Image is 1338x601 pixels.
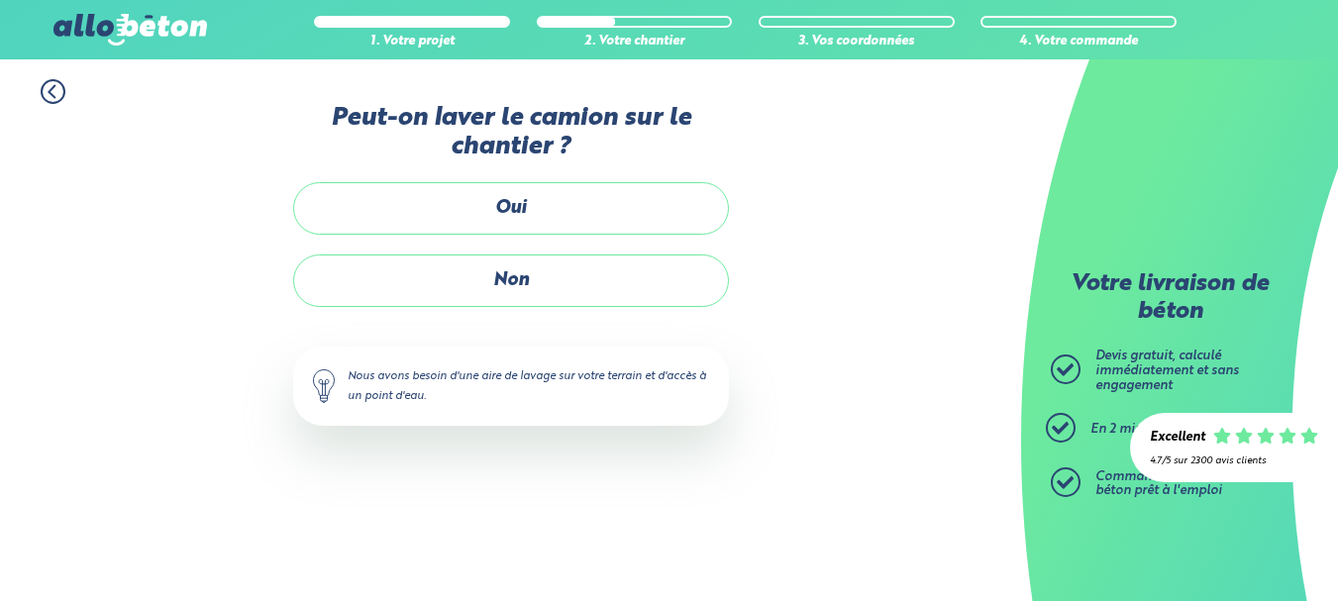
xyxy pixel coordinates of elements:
div: Nous avons besoin d'une aire de lavage sur votre terrain et d'accès à un point d'eau. [293,347,729,426]
label: Peut-on laver le camion sur le chantier ? [293,104,729,162]
div: 2. Votre chantier [537,35,733,50]
iframe: Help widget launcher [1162,524,1316,579]
img: allobéton [53,14,206,46]
div: 3. Vos coordonnées [759,35,955,50]
label: Oui [293,182,729,235]
div: 1. Votre projet [314,35,510,50]
label: Non [293,254,729,307]
div: 4. Votre commande [980,35,1177,50]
